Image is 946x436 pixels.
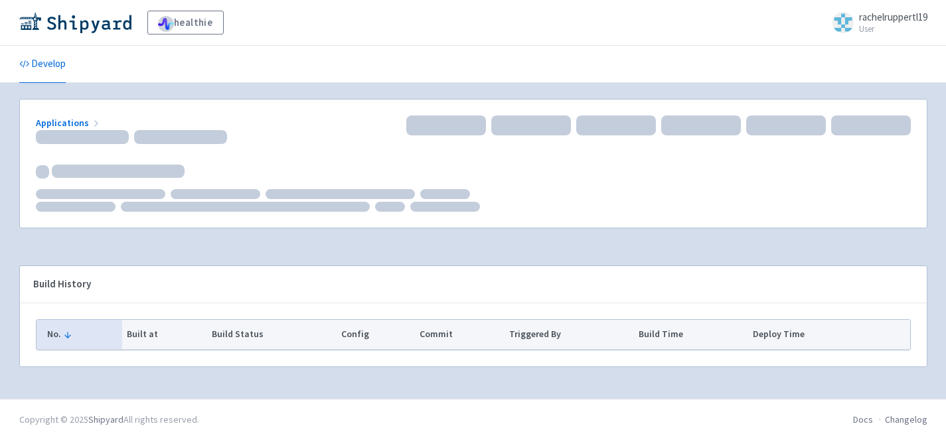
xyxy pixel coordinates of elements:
[859,11,927,23] span: rachelruppertl19
[635,320,748,349] th: Build Time
[19,413,199,427] div: Copyright © 2025 All rights reserved.
[19,46,66,83] a: Develop
[505,320,635,349] th: Triggered By
[208,320,337,349] th: Build Status
[825,12,927,33] a: rachelruppertl19 User
[36,117,102,129] a: Applications
[147,11,224,35] a: healthie
[337,320,416,349] th: Config
[33,277,892,292] div: Build History
[19,12,131,33] img: Shipyard logo
[853,413,873,425] a: Docs
[122,320,207,349] th: Built at
[859,25,927,33] small: User
[885,413,927,425] a: Changelog
[748,320,878,349] th: Deploy Time
[416,320,505,349] th: Commit
[88,413,123,425] a: Shipyard
[47,327,118,341] button: No.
